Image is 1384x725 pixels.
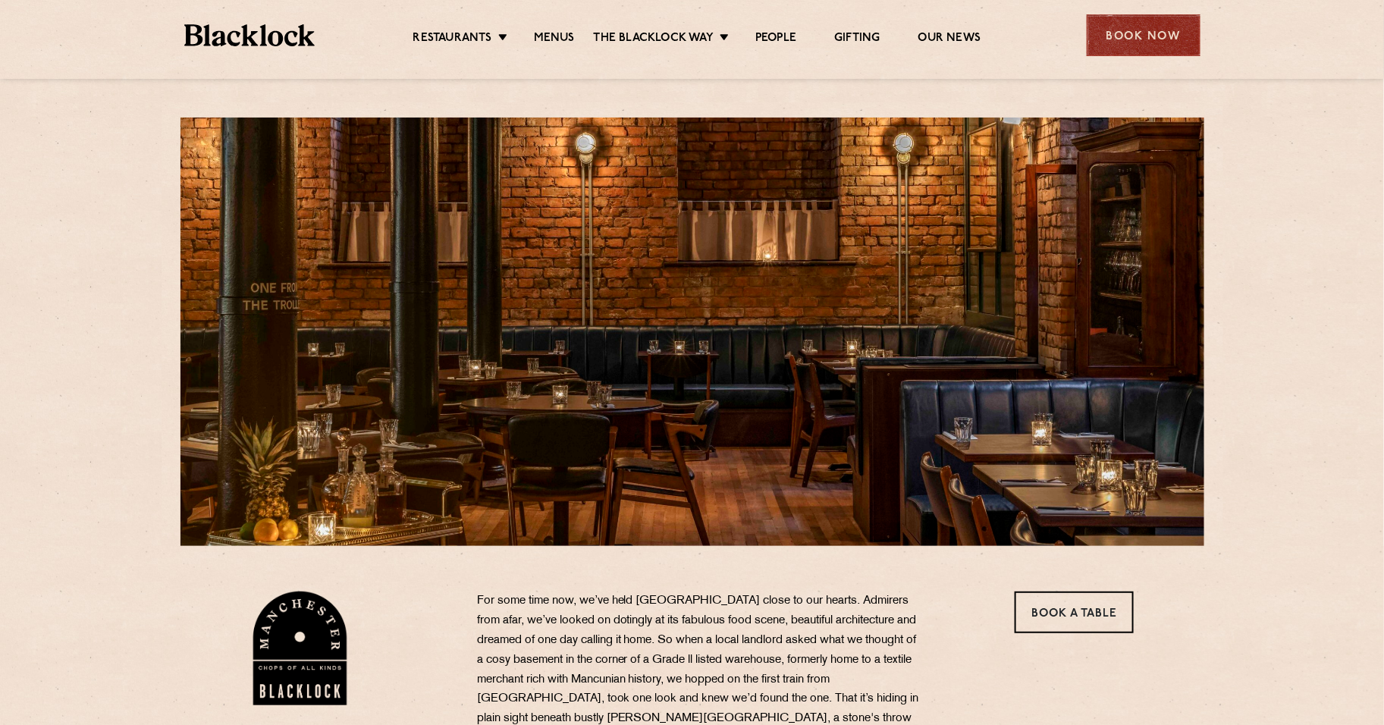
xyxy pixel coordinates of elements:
img: BL_Manchester_Logo-bleed.png [250,592,350,705]
a: Our News [918,31,981,48]
a: Restaurants [413,31,492,48]
a: Menus [534,31,575,48]
a: Book a Table [1015,592,1134,633]
a: People [755,31,796,48]
a: The Blacklock Way [594,31,714,48]
div: Book Now [1087,14,1200,56]
a: Gifting [834,31,880,48]
img: BL_Textured_Logo-footer-cropped.svg [184,24,315,46]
